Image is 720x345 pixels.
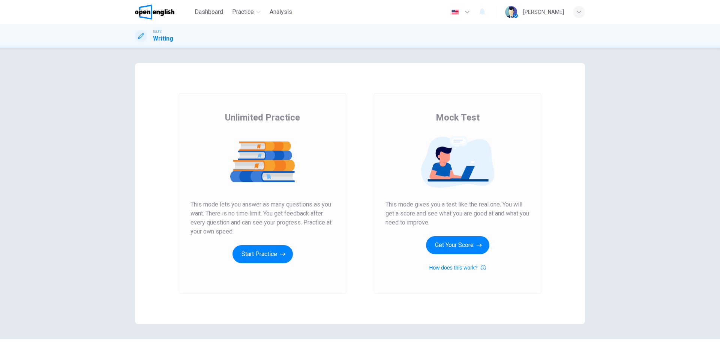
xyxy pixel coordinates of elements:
[267,5,295,19] button: Analysis
[135,5,174,20] img: OpenEnglish logo
[192,5,226,19] button: Dashboard
[232,8,254,17] span: Practice
[190,200,334,236] span: This mode lets you answer as many questions as you want. There is no time limit. You get feedback...
[523,8,564,17] div: [PERSON_NAME]
[225,111,300,124] span: Unlimited Practice
[505,6,517,18] img: Profile picture
[450,9,460,15] img: en
[153,29,162,34] span: IELTS
[135,5,192,20] a: OpenEnglish logo
[429,263,486,272] button: How does this work?
[385,200,529,227] span: This mode gives you a test like the real one. You will get a score and see what you are good at a...
[153,34,173,43] h1: Writing
[232,245,293,263] button: Start Practice
[229,5,264,19] button: Practice
[436,111,480,124] span: Mock Test
[270,8,292,17] span: Analysis
[195,8,223,17] span: Dashboard
[426,236,489,254] button: Get Your Score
